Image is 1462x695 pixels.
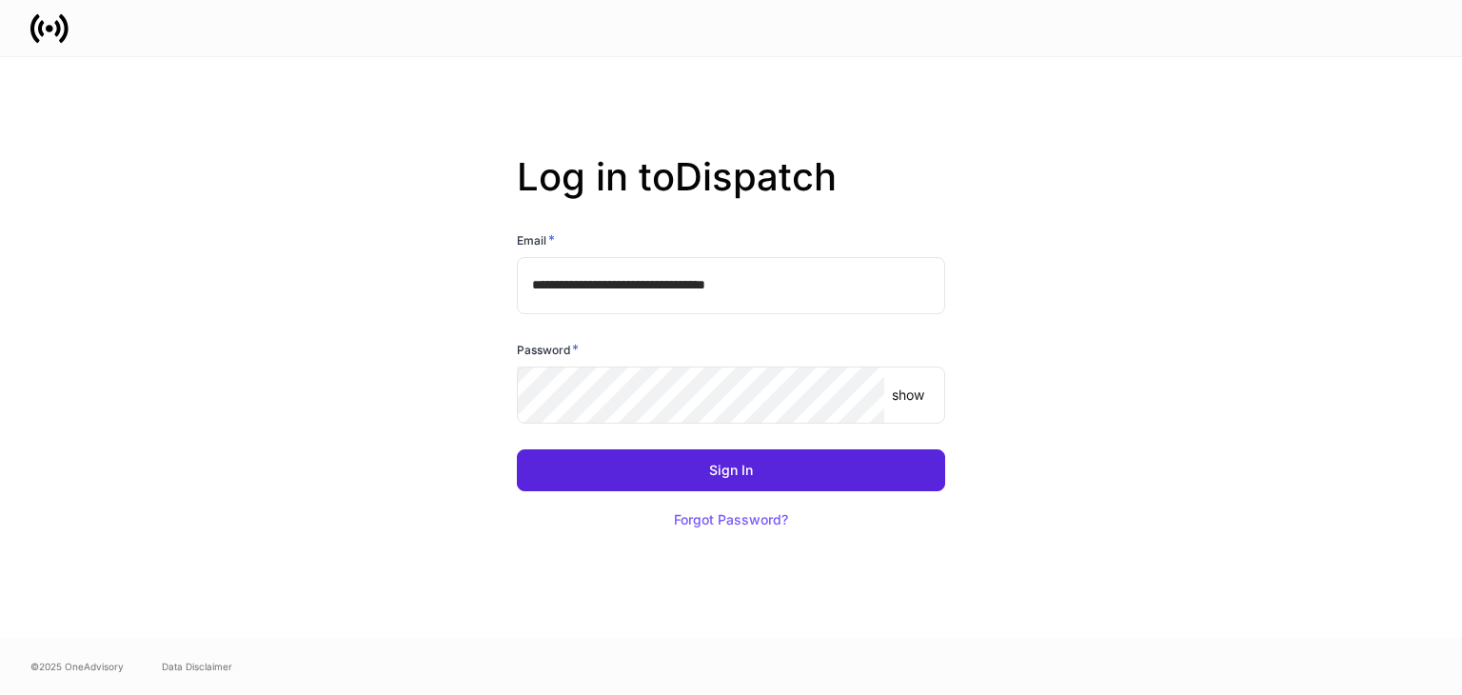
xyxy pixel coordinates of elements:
h6: Password [517,340,579,359]
button: Sign In [517,449,945,491]
a: Data Disclaimer [162,659,232,674]
button: Forgot Password? [650,499,812,541]
h2: Log in to Dispatch [517,154,945,230]
div: Forgot Password? [674,513,788,526]
h6: Email [517,230,555,249]
div: Sign In [709,464,753,477]
p: show [892,386,924,405]
span: © 2025 OneAdvisory [30,659,124,674]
